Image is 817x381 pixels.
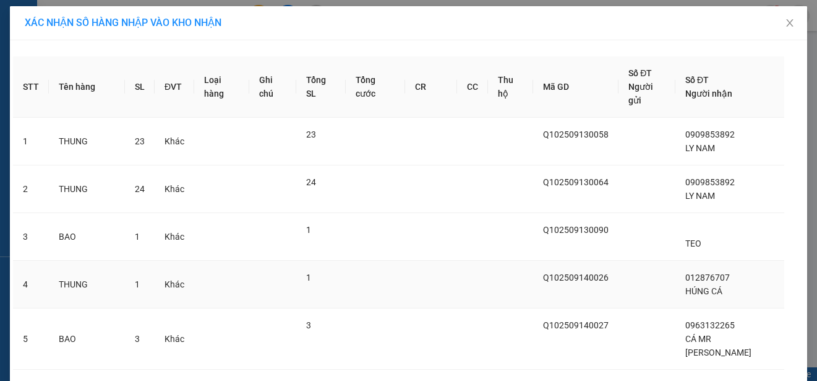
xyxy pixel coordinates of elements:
th: ĐVT [155,56,194,118]
td: 5 [13,309,49,370]
th: Thu hộ [488,56,533,118]
span: 3 [135,334,140,344]
span: 23 [135,136,145,146]
th: Tổng cước [346,56,405,118]
th: CR [405,56,457,118]
span: 24 [306,177,316,187]
span: 1 [306,273,311,282]
td: BAO [49,213,125,261]
span: 1 [135,279,140,289]
span: 23 [306,129,316,139]
span: close [785,18,795,28]
span: HÚNG CÁ [685,286,722,296]
td: 1 [13,118,49,165]
th: Loại hàng [194,56,249,118]
th: Ghi chú [249,56,296,118]
span: 0909853892 [685,177,735,187]
span: Q102509130064 [543,177,609,187]
span: 24 [135,184,145,194]
td: 3 [13,213,49,261]
span: Người gửi [628,82,653,105]
th: Tổng SL [296,56,346,118]
span: Q102509140027 [543,320,609,330]
button: Close [772,6,807,41]
span: 0909853892 [685,129,735,139]
span: CÁ MR [PERSON_NAME] [685,334,751,357]
span: XÁC NHẬN SỐ HÀNG NHẬP VÀO KHO NHẬN [25,17,221,28]
th: STT [13,56,49,118]
td: Khác [155,261,194,309]
td: Khác [155,213,194,261]
td: 2 [13,165,49,213]
span: Số ĐT [685,75,709,85]
span: LY NAM [685,191,715,201]
span: Q102509140026 [543,273,609,282]
span: 1 [306,225,311,235]
th: SL [125,56,155,118]
span: 3 [306,320,311,330]
td: Khác [155,165,194,213]
th: CC [457,56,488,118]
span: Q102509130090 [543,225,609,235]
td: Khác [155,118,194,165]
span: TEO [685,239,701,248]
td: Khác [155,309,194,370]
span: 012876707 [685,273,730,282]
td: BAO [49,309,125,370]
span: 1 [135,232,140,242]
span: 0963132265 [685,320,735,330]
span: Số ĐT [628,68,652,78]
span: LY NAM [685,143,715,153]
th: Mã GD [533,56,618,118]
td: THUNG [49,165,125,213]
td: THUNG [49,261,125,309]
span: Q102509130058 [543,129,609,139]
td: 4 [13,261,49,309]
span: Người nhận [685,89,732,99]
td: THUNG [49,118,125,165]
th: Tên hàng [49,56,125,118]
